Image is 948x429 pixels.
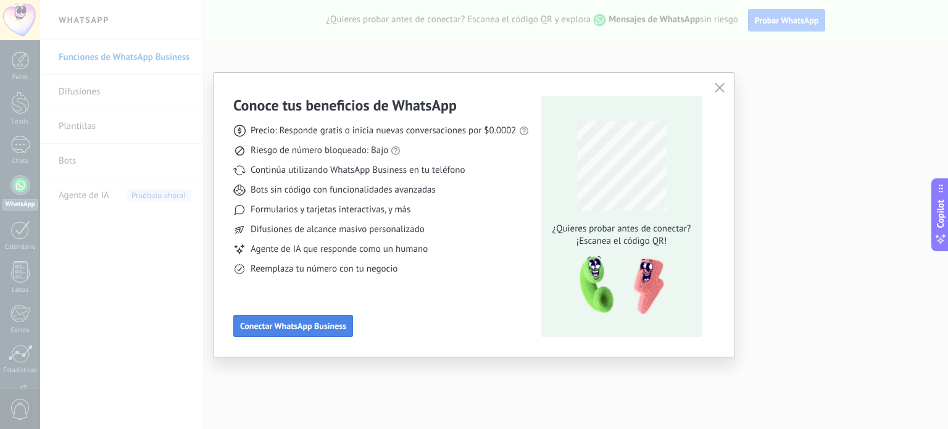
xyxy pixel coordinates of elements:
[569,252,667,319] img: qr-pic-1x.png
[251,184,436,196] span: Bots sin código con funcionalidades avanzadas
[251,144,388,157] span: Riesgo de número bloqueado: Bajo
[549,235,694,248] span: ¡Escanea el código QR!
[251,243,428,256] span: Agente de IA que responde como un humano
[251,223,425,236] span: Difusiones de alcance masivo personalizado
[934,199,947,228] span: Copilot
[251,204,410,216] span: Formularios y tarjetas interactivas, y más
[251,125,517,137] span: Precio: Responde gratis o inicia nuevas conversaciones por $0.0002
[233,96,457,115] h3: Conoce tus beneficios de WhatsApp
[240,322,346,330] span: Conectar WhatsApp Business
[251,164,465,177] span: Continúa utilizando WhatsApp Business en tu teléfono
[251,263,397,275] span: Reemplaza tu número con tu negocio
[233,315,353,337] button: Conectar WhatsApp Business
[549,223,694,235] span: ¿Quieres probar antes de conectar?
